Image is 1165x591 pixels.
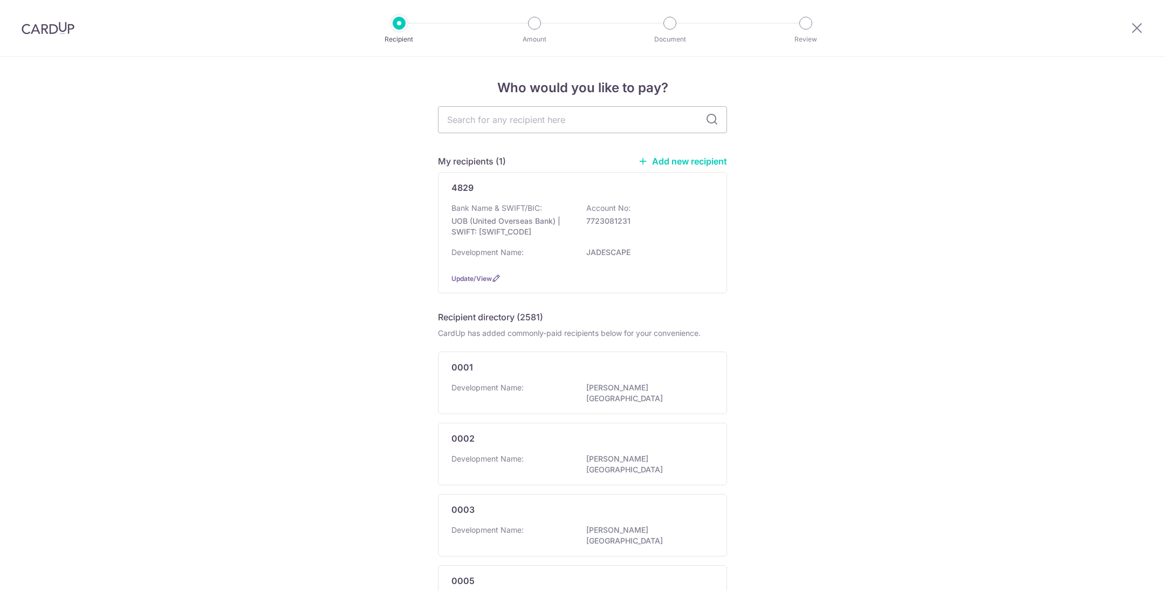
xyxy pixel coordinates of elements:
[451,503,475,516] p: 0003
[451,432,475,445] p: 0002
[586,453,707,475] p: [PERSON_NAME][GEOGRAPHIC_DATA]
[586,525,707,546] p: [PERSON_NAME][GEOGRAPHIC_DATA]
[359,34,439,45] p: Recipient
[451,203,542,214] p: Bank Name & SWIFT/BIC:
[451,181,474,194] p: 4829
[586,203,631,214] p: Account No:
[586,247,707,258] p: JADESCAPE
[438,311,543,324] h5: Recipient directory (2581)
[586,216,707,226] p: 7723081231
[438,78,727,98] h4: Who would you like to pay?
[630,34,710,45] p: Document
[451,361,473,374] p: 0001
[22,22,74,35] img: CardUp
[451,574,475,587] p: 0005
[451,525,524,535] p: Development Name:
[638,156,727,167] a: Add new recipient
[451,216,572,237] p: UOB (United Overseas Bank) | SWIFT: [SWIFT_CODE]
[438,328,727,339] div: CardUp has added commonly-paid recipients below for your convenience.
[438,106,727,133] input: Search for any recipient here
[451,453,524,464] p: Development Name:
[766,34,846,45] p: Review
[451,382,524,393] p: Development Name:
[1096,559,1154,586] iframe: Opens a widget where you can find more information
[438,155,506,168] h5: My recipients (1)
[451,274,492,283] a: Update/View
[586,382,707,404] p: [PERSON_NAME][GEOGRAPHIC_DATA]
[495,34,574,45] p: Amount
[451,247,524,258] p: Development Name:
